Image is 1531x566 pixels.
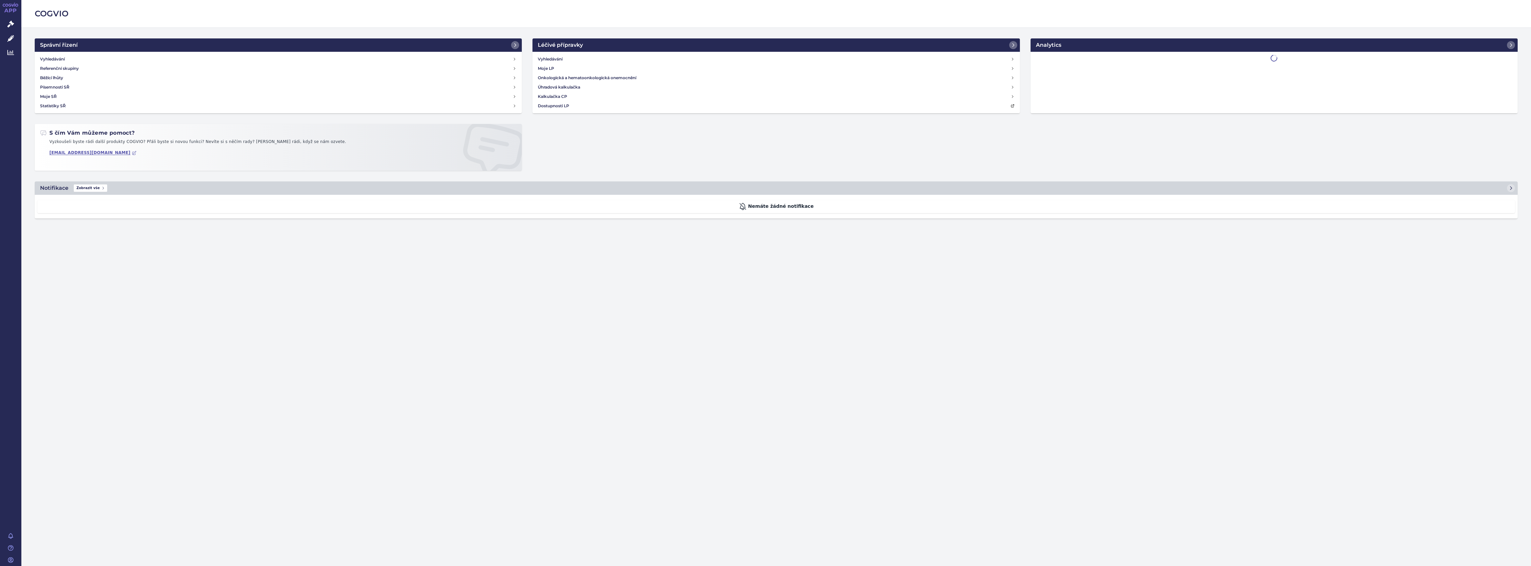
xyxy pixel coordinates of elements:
[538,41,583,49] h2: Léčivé přípravky
[37,64,519,73] a: Referenční skupiny
[40,56,65,62] h4: Vyhledávání
[1036,41,1061,49] h2: Analytics
[35,8,1518,19] h2: COGVIO
[37,73,519,83] a: Běžící lhůty
[40,103,66,109] h4: Statistiky SŘ
[535,83,1017,92] a: Úhradová kalkulačka
[535,101,1017,111] a: Dostupnosti LP
[538,65,554,72] h4: Moje LP
[40,129,135,137] h2: S čím Vám můžeme pomoct?
[40,139,516,148] p: Vyzkoušeli byste rádi další produkty COGVIO? Přáli byste si novou funkci? Nevíte si s něčím rady?...
[35,181,1518,195] a: NotifikaceZobrazit vše
[37,200,1515,213] div: Nemáte žádné notifikace
[538,84,580,91] h4: Úhradová kalkulačka
[49,150,137,155] a: [EMAIL_ADDRESS][DOMAIN_NAME]
[40,84,69,91] h4: Písemnosti SŘ
[1031,38,1518,52] a: Analytics
[74,184,107,192] span: Zobrazit vše
[538,56,563,62] h4: Vyhledávání
[40,184,68,192] h2: Notifikace
[538,75,636,81] h4: Onkologická a hematoonkologická onemocnění
[535,64,1017,73] a: Moje LP
[40,65,79,72] h4: Referenční skupiny
[40,93,57,100] h4: Moje SŘ
[37,101,519,111] a: Statistiky SŘ
[535,92,1017,101] a: Kalkulačka CP
[538,93,567,100] h4: Kalkulačka CP
[535,54,1017,64] a: Vyhledávání
[535,73,1017,83] a: Onkologická a hematoonkologická onemocnění
[40,41,78,49] h2: Správní řízení
[35,38,522,52] a: Správní řízení
[538,103,569,109] h4: Dostupnosti LP
[40,75,63,81] h4: Běžící lhůty
[37,54,519,64] a: Vyhledávání
[37,92,519,101] a: Moje SŘ
[37,83,519,92] a: Písemnosti SŘ
[532,38,1020,52] a: Léčivé přípravky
